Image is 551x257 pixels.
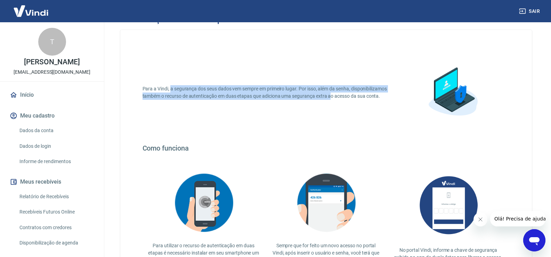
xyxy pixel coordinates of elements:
a: Dados de login [17,139,96,153]
p: Para a Vindi, a segurança dos seus dados vem sempre em primeiro lugar. Por isso, além da senha, d... [143,85,396,100]
img: explication-mfa2.908d58f25590a47144d3.png [169,169,238,236]
a: Informe de rendimentos [17,154,96,169]
h4: Como funciona [143,144,510,152]
a: Recebíveis Futuros Online [17,205,96,219]
a: Início [8,87,96,103]
span: Olá! Precisa de ajuda? [4,5,58,10]
p: [PERSON_NAME] [24,58,80,66]
img: explication-mfa1.88a31355a892c34851cc.png [418,58,487,127]
button: Sair [518,5,543,18]
button: Meus recebíveis [8,174,96,190]
img: explication-mfa3.c449ef126faf1c3e3bb9.png [291,169,361,236]
a: Contratos com credores [17,220,96,235]
a: Relatório de Recebíveis [17,190,96,204]
img: Vindi [8,0,54,22]
iframe: Botão para abrir a janela de mensagens [523,229,545,251]
a: Dados da conta [17,123,96,138]
p: [EMAIL_ADDRESS][DOMAIN_NAME] [14,69,90,76]
a: Disponibilização de agenda [17,236,96,250]
button: Meu cadastro [8,108,96,123]
div: T [38,28,66,56]
iframe: Mensagem da empresa [490,211,545,226]
iframe: Fechar mensagem [473,212,487,226]
img: AUbNX1O5CQAAAABJRU5ErkJggg== [414,169,483,241]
